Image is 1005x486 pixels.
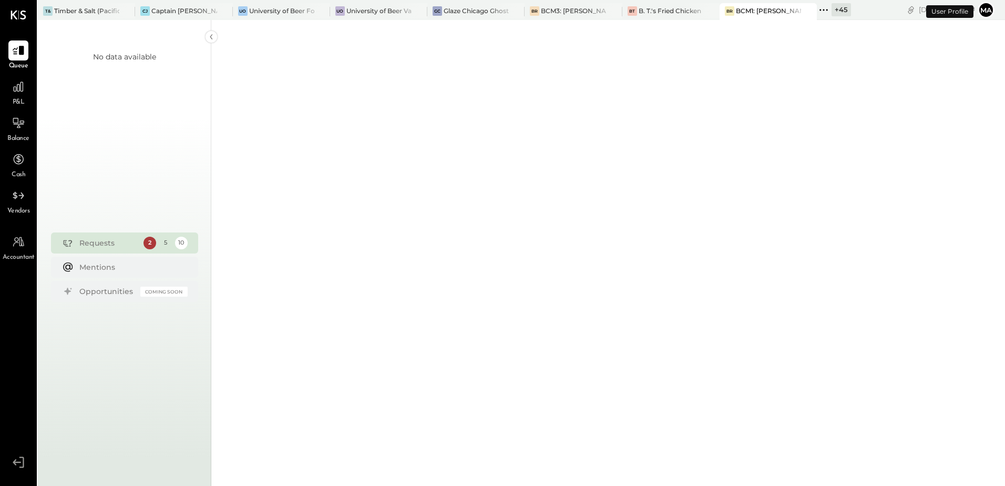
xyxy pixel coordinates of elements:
[7,134,29,144] span: Balance
[639,6,701,15] div: B. T.'s Fried Chicken
[93,52,156,62] div: No data available
[919,5,975,15] div: [DATE]
[978,2,994,18] button: Ma
[79,238,138,248] div: Requests
[7,207,30,216] span: Vendors
[140,6,150,16] div: CJ
[926,5,973,18] div: User Profile
[541,6,606,15] div: BCM3: [PERSON_NAME] Westside Grill
[175,237,188,249] div: 10
[13,98,25,107] span: P&L
[54,6,119,15] div: Timber & Salt (Pacific Dining CA1 LLC)
[1,40,36,71] a: Queue
[346,6,412,15] div: University of Beer Vacaville
[906,4,916,15] div: copy link
[140,287,188,297] div: Coming Soon
[628,6,637,16] div: BT
[249,6,314,15] div: University of Beer Folsom
[79,286,135,297] div: Opportunities
[79,262,182,272] div: Mentions
[444,6,509,15] div: Glaze Chicago Ghost - West River Rice LLC
[335,6,345,16] div: Uo
[1,113,36,144] a: Balance
[736,6,801,15] div: BCM1: [PERSON_NAME] Kitchen Bar Market
[1,232,36,262] a: Accountant
[1,149,36,180] a: Cash
[12,170,25,180] span: Cash
[725,6,734,16] div: BR
[1,186,36,216] a: Vendors
[151,6,217,15] div: Captain [PERSON_NAME]'s Mcalestar
[9,62,28,71] span: Queue
[530,6,539,16] div: BR
[1,77,36,107] a: P&L
[832,3,851,16] div: + 45
[3,253,35,262] span: Accountant
[433,6,442,16] div: GC
[143,237,156,249] div: 2
[43,6,53,16] div: T&
[159,237,172,249] div: 5
[238,6,248,16] div: Uo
